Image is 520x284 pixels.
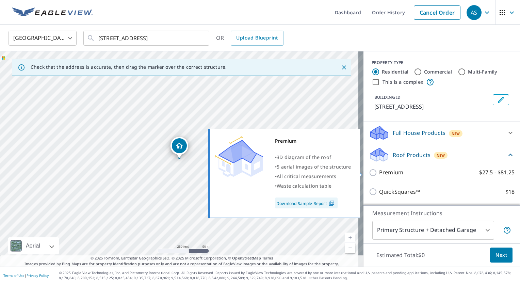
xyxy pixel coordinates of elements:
[369,125,515,141] div: Full House ProductsNew
[479,168,515,177] p: $27.5 - $81.25
[495,251,507,259] span: Next
[372,221,494,240] div: Primary Structure + Detached Garage
[452,131,460,136] span: New
[493,94,509,105] button: Edit building 1
[340,63,348,72] button: Close
[277,154,331,160] span: 3D diagram of the roof
[91,255,273,261] span: © 2025 TomTom, Earthstar Geographics SIO, © 2025 Microsoft Corporation, ©
[393,129,445,137] p: Full House Products
[216,31,283,46] div: OR
[262,255,273,261] a: Terms
[24,237,42,254] div: Aerial
[374,102,490,111] p: [STREET_ADDRESS]
[369,147,515,163] div: Roof ProductsNew
[3,273,49,278] p: |
[503,226,511,234] span: Your report will include the primary structure and a detached garage if one exists.
[345,233,355,243] a: Current Level 17, Zoom In
[379,188,420,196] p: QuickSquares™
[372,60,512,66] div: PROPERTY TYPE
[236,34,278,42] span: Upload Blueprint
[374,94,401,100] p: BUILDING ID
[372,209,511,217] p: Measurement Instructions
[277,183,331,189] span: Waste calculation table
[232,255,261,261] a: OpenStreetMap
[327,200,336,206] img: Pdf Icon
[31,64,227,70] p: Check that the address is accurate, then drag the marker over the correct structure.
[424,68,452,75] label: Commercial
[9,29,77,48] div: [GEOGRAPHIC_DATA]
[59,270,517,281] p: © 2025 Eagle View Technologies, Inc. and Pictometry International Corp. All Rights Reserved. Repo...
[275,136,351,146] div: Premium
[275,172,351,181] div: •
[275,181,351,191] div: •
[277,163,351,170] span: 5 aerial images of the structure
[8,237,59,254] div: Aerial
[170,137,188,158] div: Dropped pin, building 1, Residential property, 8264 York Ave S Minneapolis, MN 55431
[3,273,25,278] a: Terms of Use
[490,248,513,263] button: Next
[467,5,482,20] div: AS
[12,7,93,18] img: EV Logo
[215,136,263,177] img: Premium
[393,151,430,159] p: Roof Products
[275,198,338,208] a: Download Sample Report
[345,243,355,253] a: Current Level 17, Zoom Out
[275,162,351,172] div: •
[505,188,515,196] p: $18
[27,273,49,278] a: Privacy Policy
[437,153,445,158] span: New
[277,173,336,179] span: All critical measurements
[371,248,430,263] p: Estimated Total: $0
[468,68,498,75] label: Multi-Family
[98,29,195,48] input: Search by address or latitude-longitude
[275,153,351,162] div: •
[383,79,423,85] label: This is a complex
[414,5,460,20] a: Cancel Order
[379,168,403,177] p: Premium
[231,31,283,46] a: Upload Blueprint
[382,68,408,75] label: Residential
